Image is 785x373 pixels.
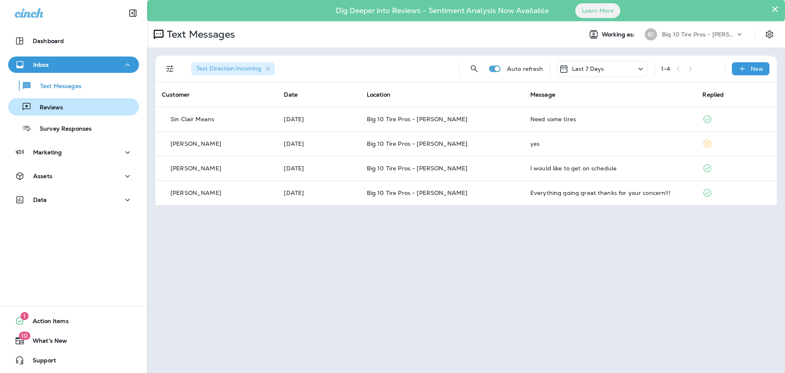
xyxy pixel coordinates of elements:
p: Text Messages [164,28,235,41]
p: [PERSON_NAME] [170,140,221,147]
span: Action Items [25,318,69,328]
button: Collapse Sidebar [121,5,144,21]
button: Marketing [8,144,139,161]
div: Need some tires [530,116,690,122]
p: Dig Deeper into Reviews - Sentiment Analysis Now Available [312,9,572,12]
button: Close [771,2,779,16]
button: Assets [8,168,139,184]
span: Big 10 Tire Pros - [PERSON_NAME] [367,165,467,172]
span: 1 [20,312,29,320]
div: I would like to get on schedule [530,165,690,172]
p: Last 7 Days [572,66,604,72]
p: Sin Clair Means [170,116,214,122]
span: What's New [25,337,67,347]
span: Location [367,91,390,98]
div: B1 [645,28,657,41]
p: New [751,66,763,72]
button: Learn More [575,3,620,18]
span: Big 10 Tire Pros - [PERSON_NAME] [367,140,467,147]
p: Assets [33,173,52,179]
p: Big 10 Tire Pros - [PERSON_NAME] [662,31,736,38]
p: [PERSON_NAME] [170,165,221,172]
button: Dashboard [8,33,139,49]
span: Support [25,357,56,367]
span: Replied [702,91,724,98]
button: Inbox [8,57,139,73]
p: Text Messages [32,83,81,90]
span: Working as: [602,31,637,38]
button: Search Messages [466,61,482,77]
p: Data [33,197,47,203]
p: Sep 24, 2025 10:39 AM [284,116,353,122]
p: Reviews [31,104,63,112]
p: Sep 20, 2025 10:31 AM [284,190,353,196]
button: Survey Responses [8,120,139,137]
span: 10 [19,332,30,340]
p: Sep 23, 2025 09:16 AM [284,165,353,172]
span: Big 10 Tire Pros - [PERSON_NAME] [367,115,467,123]
span: Message [530,91,555,98]
p: Auto refresh [507,66,543,72]
span: Text Direction : Incoming [196,65,261,72]
button: 10What's New [8,332,139,349]
span: Big 10 Tire Pros - [PERSON_NAME] [367,189,467,197]
button: Settings [762,27,777,42]
span: Date [284,91,298,98]
p: Marketing [33,149,62,156]
p: Inbox [33,61,49,68]
button: Reviews [8,98,139,115]
button: Text Messages [8,77,139,94]
p: [PERSON_NAME] [170,190,221,196]
button: Filters [162,61,178,77]
button: Data [8,192,139,208]
div: Everything going great thanks for your concern!!! [530,190,690,196]
div: yes [530,140,690,147]
span: Customer [162,91,190,98]
p: Survey Responses [31,125,92,133]
div: 1 - 4 [661,66,670,72]
button: 1Action Items [8,313,139,329]
div: Text Direction:Incoming [191,62,275,75]
button: Support [8,352,139,368]
p: Sep 23, 2025 09:58 AM [284,140,353,147]
p: Dashboard [33,38,64,44]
